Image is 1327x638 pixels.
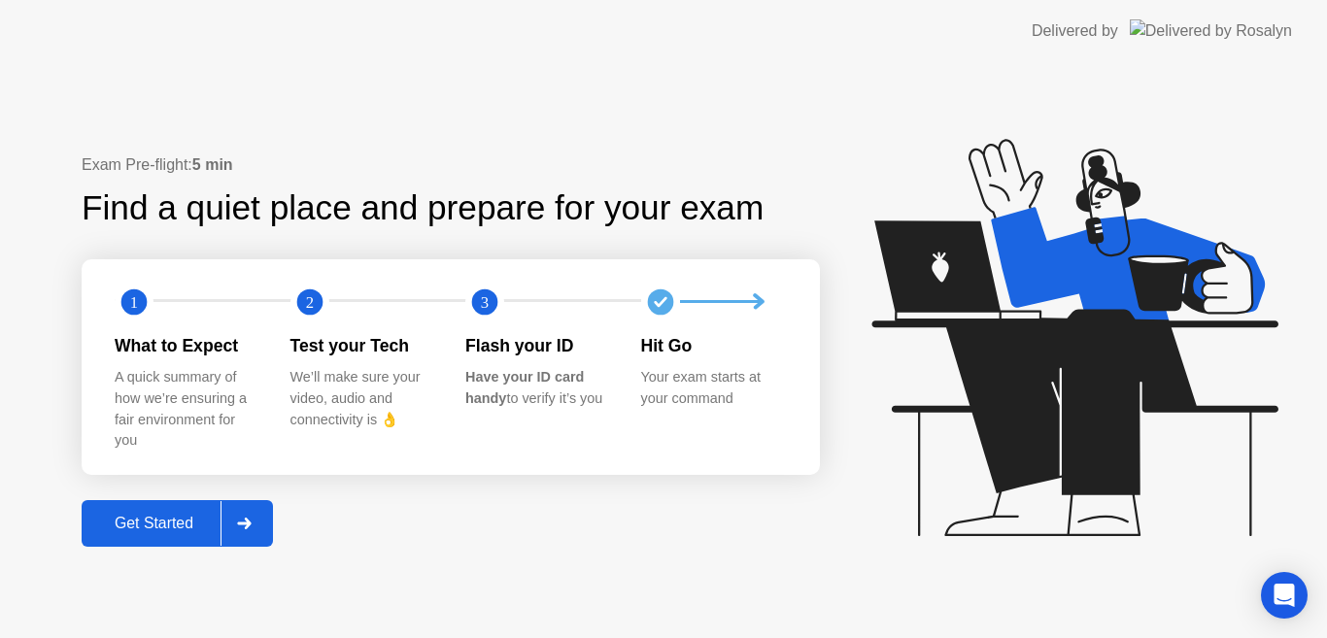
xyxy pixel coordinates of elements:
[82,153,820,177] div: Exam Pre-flight:
[192,156,233,173] b: 5 min
[1261,572,1308,619] div: Open Intercom Messenger
[290,367,435,430] div: We’ll make sure your video, audio and connectivity is 👌
[115,367,259,451] div: A quick summary of how we’re ensuring a fair environment for you
[82,500,273,547] button: Get Started
[465,333,610,358] div: Flash your ID
[1130,19,1292,42] img: Delivered by Rosalyn
[1032,19,1118,43] div: Delivered by
[290,333,435,358] div: Test your Tech
[481,293,489,312] text: 3
[465,369,584,406] b: Have your ID card handy
[115,333,259,358] div: What to Expect
[82,183,766,234] div: Find a quiet place and prepare for your exam
[130,293,138,312] text: 1
[87,515,221,532] div: Get Started
[465,367,610,409] div: to verify it’s you
[641,367,786,409] div: Your exam starts at your command
[305,293,313,312] text: 2
[641,333,786,358] div: Hit Go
